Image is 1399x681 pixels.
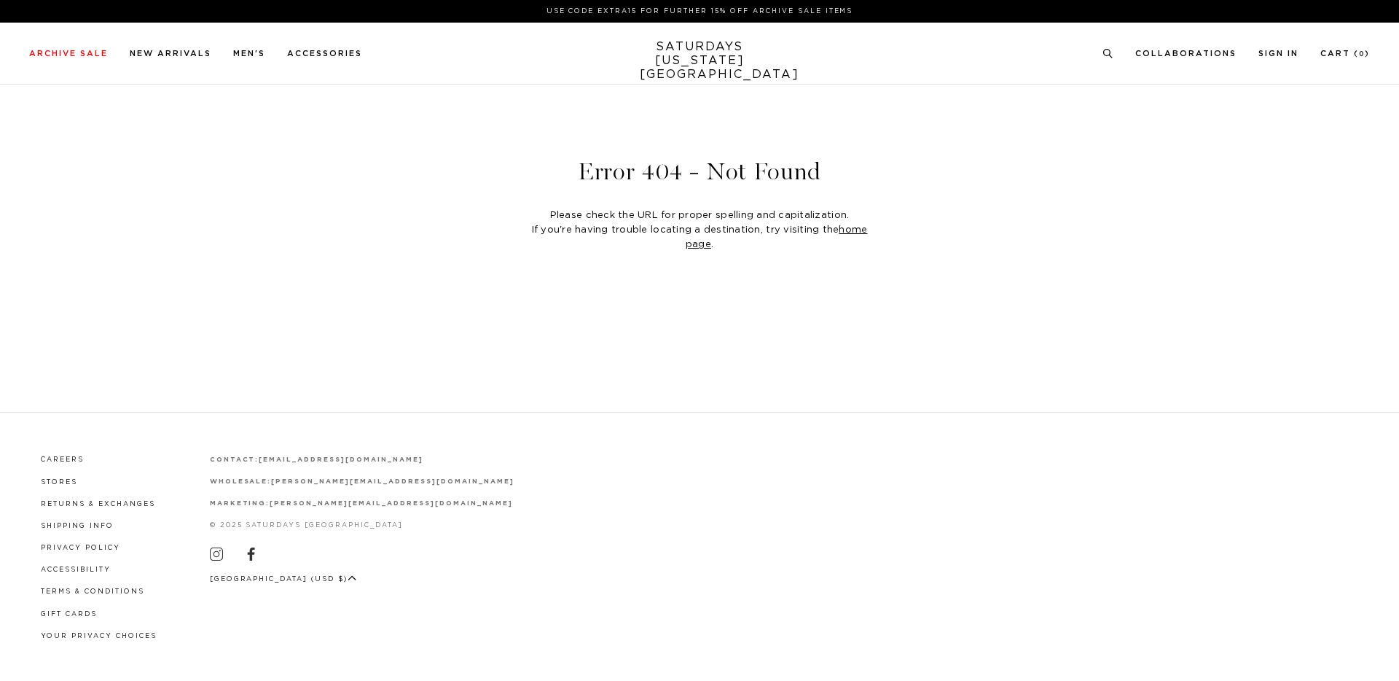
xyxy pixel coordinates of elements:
a: [EMAIL_ADDRESS][DOMAIN_NAME] [259,456,423,463]
a: Careers [41,456,84,463]
header: Error 404 - Not Found [204,160,1195,184]
strong: marketing: [210,500,270,507]
a: Shipping Info [41,523,114,529]
div: Please check the URL for proper spelling and capitalization. If you're having trouble locating a ... [520,209,879,252]
strong: contact: [210,456,259,463]
a: Accessories [287,50,362,58]
a: Gift Cards [41,611,97,618]
a: Archive Sale [29,50,108,58]
a: Stores [41,479,77,486]
a: Your privacy choices [41,633,157,639]
a: [PERSON_NAME][EMAIL_ADDRESS][DOMAIN_NAME] [270,500,512,507]
a: Accessibility [41,567,111,573]
a: [PERSON_NAME][EMAIL_ADDRESS][DOMAIN_NAME] [271,478,514,485]
a: Privacy Policy [41,545,120,551]
small: 0 [1359,51,1365,58]
a: New Arrivals [130,50,211,58]
a: Terms & Conditions [41,588,144,595]
a: Men's [233,50,265,58]
a: Cart (0) [1320,50,1370,58]
p: © 2025 Saturdays [GEOGRAPHIC_DATA] [210,520,514,531]
strong: wholesale: [210,478,272,485]
a: Returns & Exchanges [41,501,155,507]
a: Sign In [1258,50,1298,58]
a: Collaborations [1135,50,1237,58]
button: [GEOGRAPHIC_DATA] (USD $) [210,574,357,585]
p: Use Code EXTRA15 for Further 15% Off Archive Sale Items [35,6,1364,17]
a: SATURDAYS[US_STATE][GEOGRAPHIC_DATA] [640,40,760,82]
